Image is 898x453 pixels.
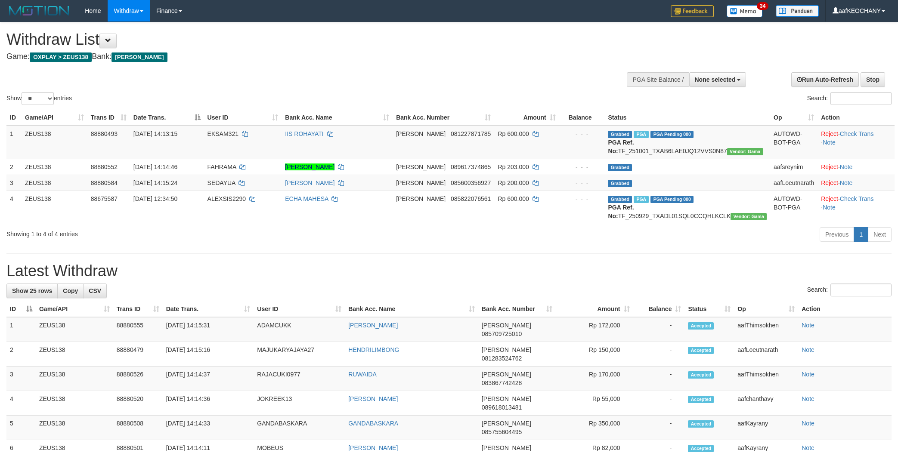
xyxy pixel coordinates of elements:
[608,180,632,187] span: Grabbed
[163,367,254,391] td: [DATE] 14:14:37
[689,72,746,87] button: None selected
[393,110,494,126] th: Bank Acc. Number: activate to sort column ascending
[633,416,685,440] td: -
[494,110,559,126] th: Amount: activate to sort column ascending
[770,191,817,224] td: AUTOWD-BOT-PGA
[113,391,163,416] td: 88880520
[608,164,632,171] span: Grabbed
[22,159,87,175] td: ZEUS138
[113,342,163,367] td: 88880479
[608,131,632,138] span: Grabbed
[6,175,22,191] td: 3
[348,395,398,402] a: [PERSON_NAME]
[817,175,895,191] td: ·
[498,163,529,170] span: Rp 203.000
[285,195,328,202] a: ECHA MAHESA
[113,367,163,391] td: 88880526
[634,196,649,203] span: Marked by aafpengsreynich
[482,444,531,451] span: [PERSON_NAME]
[451,195,491,202] span: Copy 085822076561 to clipboard
[608,196,632,203] span: Grabbed
[498,179,529,186] span: Rp 200.000
[563,179,601,187] div: - - -
[482,346,531,353] span: [PERSON_NAME]
[348,322,398,329] a: [PERSON_NAME]
[802,346,814,353] a: Note
[63,287,78,294] span: Copy
[163,317,254,342] td: [DATE] 14:15:31
[163,416,254,440] td: [DATE] 14:14:33
[254,391,345,416] td: JOKREEK13
[817,110,895,126] th: Action
[30,52,92,62] span: OXPLAY > ZEUS138
[671,5,714,17] img: Feedback.jpg
[802,322,814,329] a: Note
[830,284,892,296] input: Search:
[604,110,770,126] th: Status
[57,284,84,298] a: Copy
[91,163,118,170] span: 88880552
[285,179,334,186] a: [PERSON_NAME]
[482,395,531,402] span: [PERSON_NAME]
[6,391,36,416] td: 4
[734,367,798,391] td: aafThimsokhen
[482,428,522,435] span: Copy 085755604495 to clipboard
[770,175,817,191] td: aafLoeutnarath
[6,262,892,280] h1: Latest Withdraw
[396,163,446,170] span: [PERSON_NAME]
[396,195,446,202] span: [PERSON_NAME]
[254,317,345,342] td: ADAMCUKK
[396,130,446,137] span: [PERSON_NAME]
[633,367,685,391] td: -
[633,342,685,367] td: -
[482,355,522,362] span: Copy 081283524762 to clipboard
[830,92,892,105] input: Search:
[36,301,113,317] th: Game/API: activate to sort column ascending
[791,72,859,87] a: Run Auto-Refresh
[6,317,36,342] td: 1
[821,130,838,137] a: Reject
[776,5,819,17] img: panduan.png
[22,191,87,224] td: ZEUS138
[802,420,814,427] a: Note
[36,342,113,367] td: ZEUS138
[840,195,874,202] a: Check Trans
[207,163,236,170] span: FAHRAMA
[556,367,633,391] td: Rp 170,000
[133,195,177,202] span: [DATE] 12:34:50
[821,179,838,186] a: Reject
[6,367,36,391] td: 3
[254,367,345,391] td: RAJACUKI0977
[254,301,345,317] th: User ID: activate to sort column ascending
[563,163,601,171] div: - - -
[734,391,798,416] td: aafchanthavy
[817,126,895,159] td: · ·
[770,110,817,126] th: Op: activate to sort column ascending
[807,92,892,105] label: Search:
[770,126,817,159] td: AUTOWD-BOT-PGA
[821,195,838,202] a: Reject
[87,110,130,126] th: Trans ID: activate to sort column ascending
[802,371,814,378] a: Note
[770,159,817,175] td: aafsreynim
[840,179,853,186] a: Note
[36,391,113,416] td: ZEUS138
[285,130,323,137] a: IIS ROHAYATI
[36,367,113,391] td: ZEUS138
[163,342,254,367] td: [DATE] 14:15:16
[36,416,113,440] td: ZEUS138
[482,379,522,386] span: Copy 083867742428 to clipboard
[482,371,531,378] span: [PERSON_NAME]
[807,284,892,296] label: Search:
[556,342,633,367] td: Rp 150,000
[563,194,601,203] div: - - -
[111,52,167,62] span: [PERSON_NAME]
[482,420,531,427] span: [PERSON_NAME]
[840,130,874,137] a: Check Trans
[6,191,22,224] td: 4
[348,346,399,353] a: HENDRILIMBONG
[254,342,345,367] td: MAJUKARYAJAYA27
[688,445,714,452] span: Accepted
[163,301,254,317] th: Date Trans.: activate to sort column ascending
[498,130,529,137] span: Rp 600.000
